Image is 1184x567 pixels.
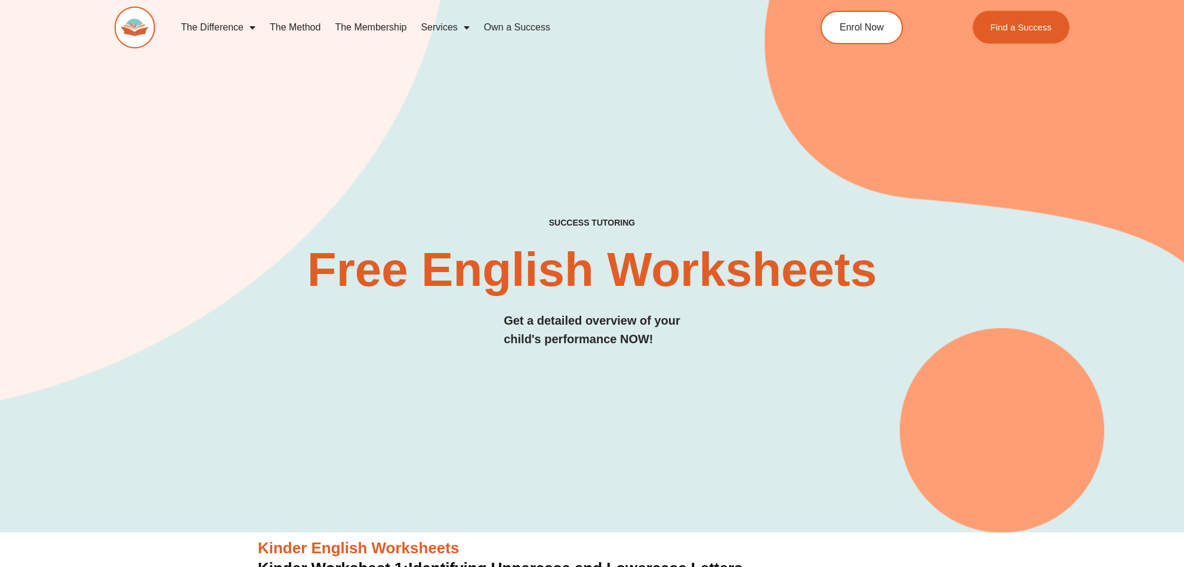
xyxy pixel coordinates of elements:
a: The Difference [174,14,263,41]
h2: Free English Worksheets​ [277,246,907,294]
a: Services [414,14,476,41]
h3: Kinder English Worksheets [258,538,926,559]
a: The Method [263,14,328,41]
h3: Get a detailed overview of your child's performance NOW! [504,312,680,349]
a: The Membership [328,14,414,41]
nav: Menu [174,14,766,41]
span: Enrol Now [840,23,884,32]
a: Find a Success [972,11,1069,44]
a: Enrol Now [821,11,903,44]
span: Find a Success [990,23,1052,32]
a: Own a Success [477,14,557,41]
h4: SUCCESS TUTORING​ [451,218,733,228]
